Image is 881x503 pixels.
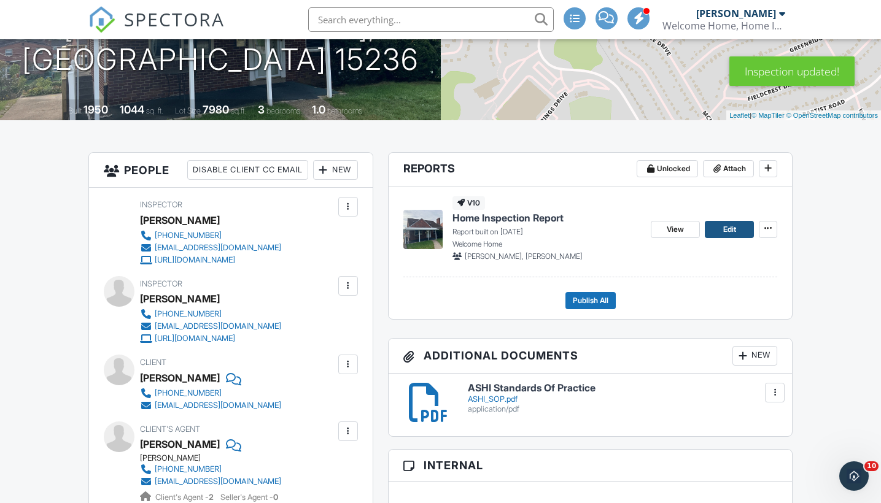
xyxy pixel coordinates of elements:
span: bathrooms [327,106,362,115]
a: Leaflet [729,112,750,119]
strong: 2 [209,493,214,502]
div: 3 [258,103,265,116]
div: [URL][DOMAIN_NAME] [155,255,235,265]
div: New [313,160,358,180]
h6: ASHI Standards Of Practice [468,383,777,394]
div: [PERSON_NAME] [140,453,291,463]
span: SPECTORA [124,6,225,32]
div: [PHONE_NUMBER] [155,388,222,398]
a: [PHONE_NUMBER] [140,308,281,320]
img: The Best Home Inspection Software - Spectora [88,6,115,33]
span: Inspector [140,279,182,288]
span: Client [140,358,166,367]
div: [PERSON_NAME] [140,211,220,229]
div: 1950 [83,103,108,116]
span: bedrooms [266,106,300,115]
a: [PHONE_NUMBER] [140,463,281,475]
a: [URL][DOMAIN_NAME] [140,332,281,345]
span: sq.ft. [231,106,246,115]
span: 10 [864,461,879,471]
h3: Additional Documents [389,339,793,374]
div: [EMAIL_ADDRESS][DOMAIN_NAME] [155,321,281,331]
div: Disable Client CC Email [187,160,308,180]
div: New [732,346,777,366]
span: Lot Size [175,106,201,115]
a: SPECTORA [88,17,225,42]
a: [PHONE_NUMBER] [140,387,281,399]
div: [URL][DOMAIN_NAME] [155,334,235,344]
div: 7980 [203,103,229,116]
div: [PERSON_NAME] [696,7,776,20]
div: [EMAIL_ADDRESS][DOMAIN_NAME] [155,477,281,486]
a: © MapTiler [751,112,785,119]
div: [PERSON_NAME] [140,290,220,308]
strong: 0 [273,493,278,502]
a: [PERSON_NAME] [140,435,220,453]
div: Welcome Home, Home Inspections LLC [662,20,785,32]
a: © OpenStreetMap contributors [786,112,878,119]
span: Built [68,106,82,115]
div: [PHONE_NUMBER] [155,309,222,319]
span: Seller's Agent - [220,493,278,502]
div: [PERSON_NAME] [140,369,220,387]
h3: People [89,153,373,188]
span: Client's Agent [140,424,200,434]
div: ASHI_SOP.pdf [468,394,777,404]
div: [EMAIL_ADDRESS][DOMAIN_NAME] [155,243,281,253]
div: | [726,110,881,121]
a: [URL][DOMAIN_NAME] [140,254,281,266]
span: sq. ft. [146,106,163,115]
h3: Internal [389,450,793,482]
div: 1.0 [312,103,325,116]
a: [PHONE_NUMBER] [140,229,281,242]
a: ASHI Standards Of Practice ASHI_SOP.pdf application/pdf [468,383,777,414]
div: [PHONE_NUMBER] [155,231,222,240]
input: Search everything... [308,7,554,32]
a: [EMAIL_ADDRESS][DOMAIN_NAME] [140,242,281,254]
div: [EMAIL_ADDRESS][DOMAIN_NAME] [155,401,281,410]
div: 1044 [120,103,144,116]
iframe: Intercom live chat [839,461,869,491]
a: [EMAIL_ADDRESS][DOMAIN_NAME] [140,320,281,332]
div: application/pdf [468,404,777,414]
a: [EMAIL_ADDRESS][DOMAIN_NAME] [140,399,281,412]
span: Inspector [140,200,182,209]
div: [PHONE_NUMBER] [155,464,222,474]
a: [EMAIL_ADDRESS][DOMAIN_NAME] [140,475,281,488]
span: Client's Agent - [155,493,215,502]
div: Inspection updated! [729,56,855,86]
